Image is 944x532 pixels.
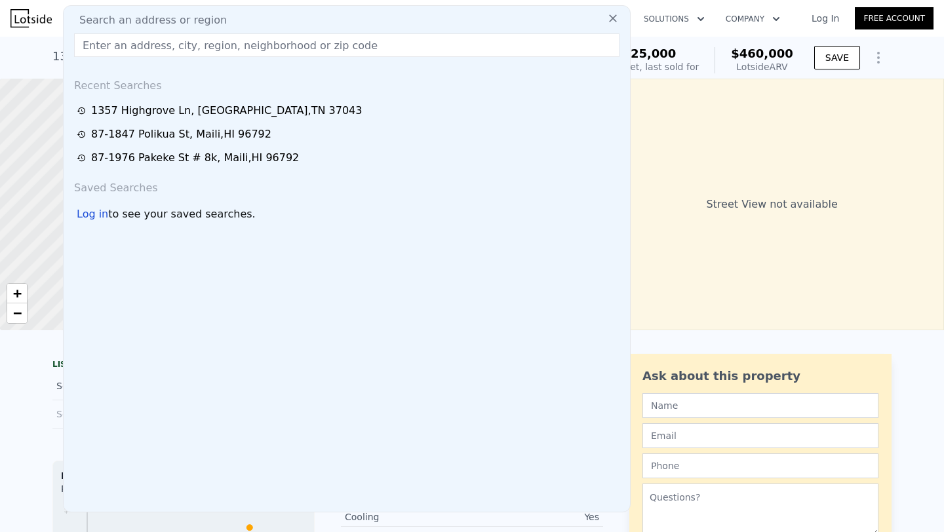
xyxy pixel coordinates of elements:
div: Ask about this property [642,367,878,385]
button: Show Options [865,45,892,71]
div: Houses Median Sale [61,469,306,482]
div: LISTING & SALE HISTORY [52,359,315,372]
div: Saved Searches [69,170,625,201]
a: 87-1847 Polikua St, Maili,HI 96792 [77,126,621,142]
button: Company [715,7,791,31]
a: 1357 Highgrove Ln, [GEOGRAPHIC_DATA],TN 37043 [77,103,621,119]
span: to see your saved searches. [108,206,255,222]
tspan: $215 [64,505,84,514]
span: Search an address or region [69,12,227,28]
div: Price per Square Foot [61,482,184,503]
span: + [13,285,22,301]
a: 87-1976 Pakeke St # 8k, Maili,HI 96792 [77,150,621,166]
div: Sold [56,377,173,394]
button: SAVE [814,46,860,69]
span: $225,000 [614,47,677,60]
a: Zoom in [7,284,27,303]
div: Recent Searches [69,67,625,99]
input: Phone [642,453,878,478]
img: Lotside [10,9,52,28]
div: Street View not available [600,79,944,330]
input: Enter an address, city, region, neighborhood or zip code [74,33,619,57]
span: $460,000 [731,47,793,60]
span: − [13,305,22,321]
div: 87-1847 Polikua St , Maili , HI 96792 [91,126,271,142]
input: Email [642,423,878,448]
div: 1357 Highgrove Ln , [GEOGRAPHIC_DATA] , TN 37043 [52,47,361,66]
input: Name [642,393,878,418]
div: Off Market, last sold for [591,60,699,73]
div: Sold [56,406,173,423]
div: Lotside ARV [731,60,793,73]
div: Cooling [345,510,472,523]
div: Log in [77,206,108,222]
div: Yes [472,510,599,523]
a: Log In [796,12,855,25]
div: 1357 Highgrove Ln , [GEOGRAPHIC_DATA] , TN 37043 [91,103,362,119]
a: Free Account [855,7,934,29]
a: Zoom out [7,303,27,323]
div: 87-1976 Pakeke St # 8k , Maili , HI 96792 [91,150,299,166]
button: Solutions [633,7,715,31]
